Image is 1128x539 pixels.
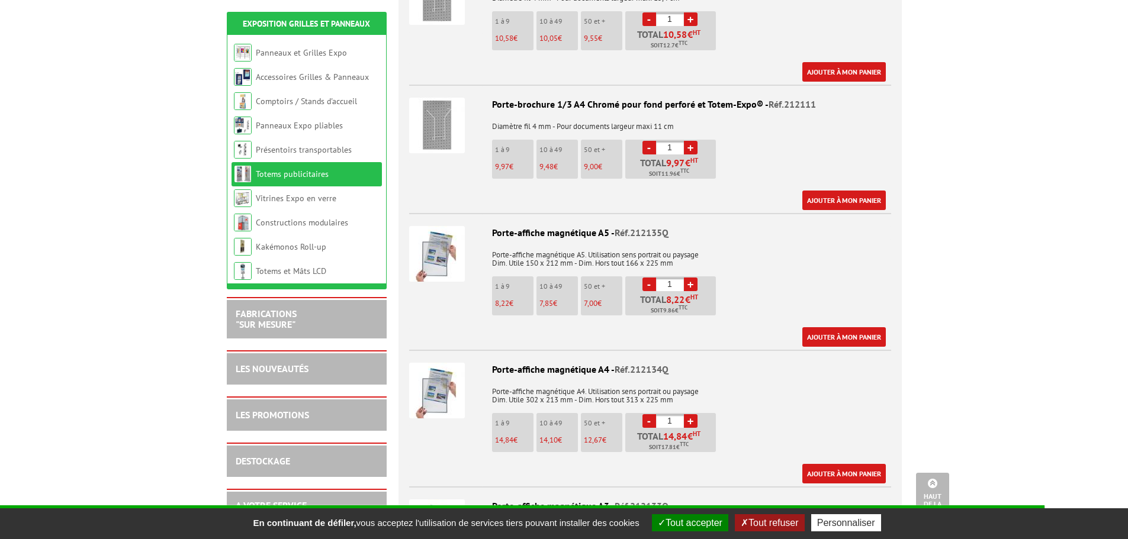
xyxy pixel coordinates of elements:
img: Comptoirs / Stands d'accueil [234,92,252,110]
img: Constructions modulaires [234,214,252,231]
p: Total [628,30,716,50]
span: 8,22 [495,298,509,308]
p: 1 à 9 [495,282,534,291]
a: Panneaux Expo pliables [256,120,343,131]
span: 9,48 [539,162,554,172]
a: Ajouter à mon panier [802,327,886,347]
strong: En continuant de défiler, [253,518,356,528]
p: € [539,34,578,43]
p: 1 à 9 [495,419,534,427]
a: + [684,414,698,428]
img: Porte-affiche magnétique A5 [409,226,465,282]
span: Soit € [651,41,687,50]
span: 9,00 [584,162,598,172]
img: Présentoirs transportables [234,141,252,159]
sup: TTC [679,40,687,46]
span: 8,22 [666,295,685,304]
a: - [642,141,656,154]
img: Accessoires Grilles & Panneaux [234,68,252,86]
a: Panneaux et Grilles Expo [256,47,347,58]
img: Porte-brochure 1/3 A4 Chromé pour fond perforé et Totem-Expo® [409,98,465,153]
span: € [663,30,700,39]
a: - [642,12,656,26]
p: Total [628,431,716,452]
img: Porte-affiche magnétique A4 [409,363,465,418]
button: Tout accepter [652,514,728,531]
span: 10,58 [495,33,513,43]
button: Tout refuser [735,514,804,531]
p: € [584,436,622,444]
a: - [642,277,656,291]
p: € [495,163,534,171]
sup: TTC [680,167,689,174]
span: 7,00 [584,298,597,308]
sup: HT [693,430,700,438]
a: DESTOCKAGE [236,455,290,467]
img: Kakémonos Roll-up [234,238,252,256]
div: Porte-affiche magnétique A5 - [409,226,891,240]
a: + [684,141,698,154]
a: Ajouter à mon panier [802,191,886,210]
img: Totems et Mâts LCD [234,262,252,280]
a: FABRICATIONS"Sur Mesure" [236,308,297,330]
a: Présentoirs transportables [256,144,352,155]
p: 1 à 9 [495,17,534,25]
span: 9,97 [495,162,509,172]
p: € [539,299,578,308]
a: + [684,277,698,291]
a: Vitrines Expo en verre [256,193,336,204]
span: Réf.212111 [769,98,816,110]
span: 12.7 [663,41,675,50]
a: Ajouter à mon panier [802,464,886,483]
a: Ajouter à mon panier [802,62,886,82]
span: 9.86 [663,306,675,315]
a: LES NOUVEAUTÉS [236,363,308,375]
span: 10,05 [539,33,558,43]
p: 50 et + [584,282,622,291]
p: 10 à 49 [539,17,578,25]
p: 1 à 9 [495,146,534,154]
p: 50 et + [584,419,622,427]
span: 12,67 [584,435,602,445]
span: Réf.212133Q [615,500,669,512]
p: Total [628,158,716,179]
p: Total [628,295,716,315]
sup: TTC [680,441,689,447]
a: Comptoirs / Stands d'accueil [256,96,357,106]
span: Réf.212135Q [615,227,669,238]
img: Panneaux et Grilles Expo [234,44,252,62]
span: € [666,158,698,167]
h2: A votre service [236,501,378,511]
sup: HT [690,156,698,164]
div: Porte-affiche magnétique A3 - [409,499,891,513]
a: - [642,414,656,428]
p: € [495,436,534,444]
span: Soit € [651,306,687,315]
span: Soit € [649,169,689,179]
p: € [495,299,534,308]
p: 10 à 49 [539,282,578,291]
sup: HT [690,293,698,301]
a: Totems et Mâts LCD [256,266,326,276]
a: Accessoires Grilles & Panneaux [256,72,369,82]
span: 10,58 [663,30,687,39]
span: 14,84 [663,431,687,441]
p: Porte-affiche magnétique A4. Utilisation sens portrait ou paysage Dim. Utile 302 x 213 mm - Dim. ... [409,379,891,404]
sup: HT [693,28,700,37]
span: Réf.212134Q [615,363,669,375]
span: vous acceptez l'utilisation de services tiers pouvant installer des cookies [247,518,645,528]
p: € [495,34,534,43]
div: Porte-brochure 1/3 A4 Chromé pour fond perforé et Totem-Expo® - [409,98,891,111]
p: Diamètre fil 4 mm - Pour documents largeur maxi 11 cm [409,114,891,131]
p: € [539,436,578,444]
div: Porte-affiche magnétique A4 - [409,363,891,376]
a: Kakémonos Roll-up [256,241,326,252]
p: € [584,163,622,171]
p: € [539,163,578,171]
button: Personnaliser (fenêtre modale) [811,514,881,531]
span: 7,85 [539,298,553,308]
img: Totems publicitaires [234,165,252,183]
p: € [584,299,622,308]
span: 11.96 [661,169,677,179]
p: 50 et + [584,17,622,25]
